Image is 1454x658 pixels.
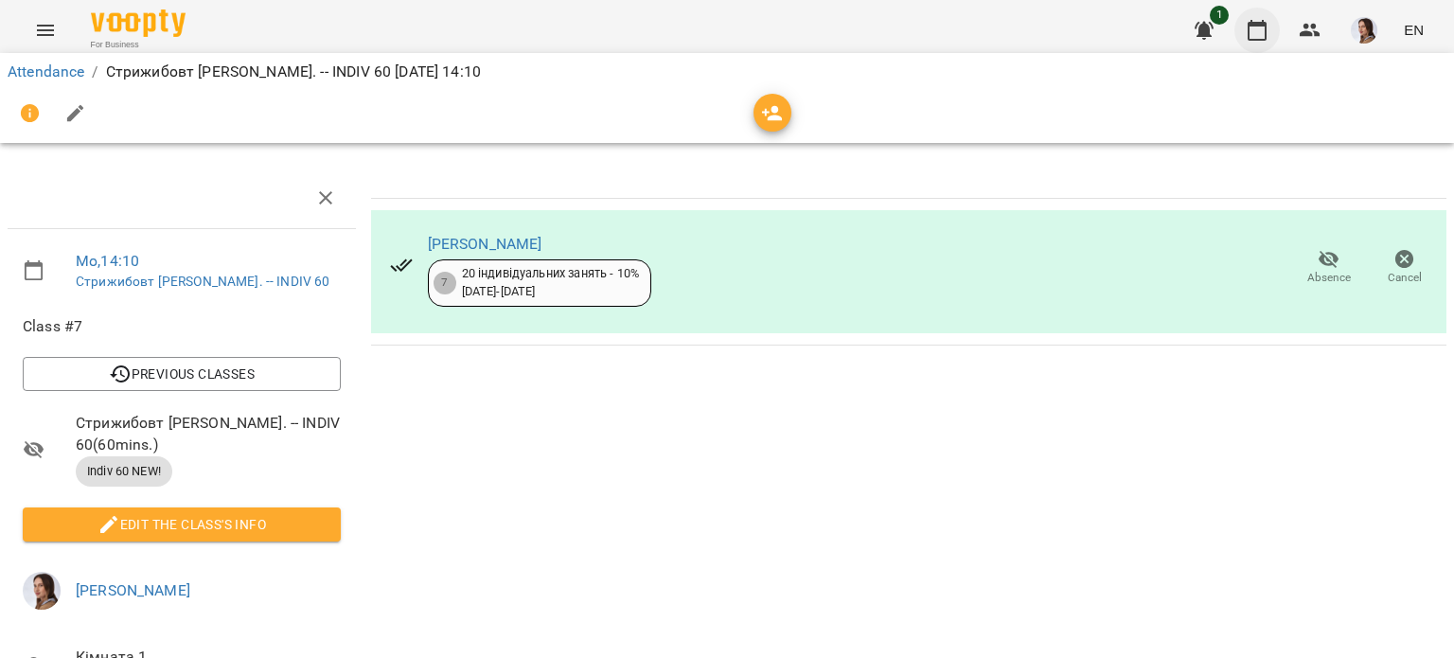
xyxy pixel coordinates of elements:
[23,8,68,53] button: Menu
[23,507,341,542] button: Edit the class's Info
[23,357,341,391] button: Previous Classes
[92,61,98,83] li: /
[1351,17,1377,44] img: 6a03a0f17c1b85eb2e33e2f5271eaff0.png
[38,363,326,385] span: Previous Classes
[1291,241,1367,294] button: Absence
[76,252,139,270] a: Mo , 14:10
[23,572,61,610] img: 6a03a0f17c1b85eb2e33e2f5271eaff0.png
[1367,241,1443,294] button: Cancel
[106,61,481,83] p: Стрижибовт [PERSON_NAME]. -- INDIV 60 [DATE] 14:10
[1388,270,1422,286] span: Cancel
[76,581,190,599] a: [PERSON_NAME]
[91,9,186,37] img: Voopty Logo
[8,62,84,80] a: Attendance
[434,272,456,294] div: 7
[428,235,542,253] a: [PERSON_NAME]
[1210,6,1229,25] span: 1
[23,315,341,338] span: Class #7
[1396,12,1431,47] button: EN
[462,265,639,300] div: 20 індивідуальних занять - 10% [DATE] - [DATE]
[38,513,326,536] span: Edit the class's Info
[76,463,172,480] span: Indiv 60 NEW!
[76,412,341,456] span: Стрижибовт [PERSON_NAME]. -- INDIV 60 ( 60 mins. )
[8,61,1446,83] nav: breadcrumb
[1307,270,1351,286] span: Absence
[1404,20,1424,40] span: EN
[76,274,329,289] a: Стрижибовт [PERSON_NAME]. -- INDIV 60
[91,39,186,51] span: For Business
